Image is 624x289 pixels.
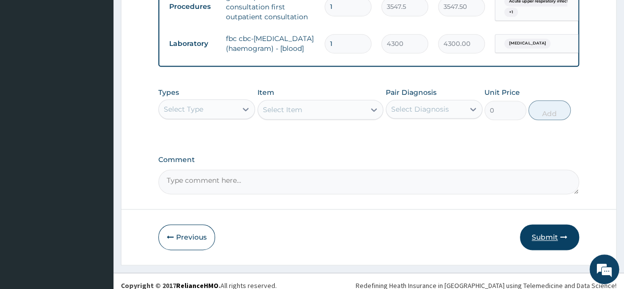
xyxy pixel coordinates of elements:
span: [MEDICAL_DATA] [504,39,551,48]
div: Select Type [164,104,203,114]
label: Item [257,87,274,97]
div: Select Diagnosis [391,104,449,114]
button: Submit [520,224,579,250]
div: Minimize live chat window [162,5,185,29]
label: Unit Price [484,87,520,97]
div: Chat with us now [51,55,166,68]
button: Add [528,100,570,120]
span: We're online! [57,83,136,183]
button: Previous [158,224,215,250]
label: Types [158,88,179,97]
img: d_794563401_company_1708531726252_794563401 [18,49,40,74]
span: + 1 [504,7,518,17]
label: Pair Diagnosis [386,87,437,97]
td: Laboratory [164,35,221,53]
td: fbc cbc-[MEDICAL_DATA] (haemogram) - [blood] [221,29,320,58]
textarea: Type your message and hit 'Enter' [5,188,188,222]
label: Comment [158,156,579,164]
